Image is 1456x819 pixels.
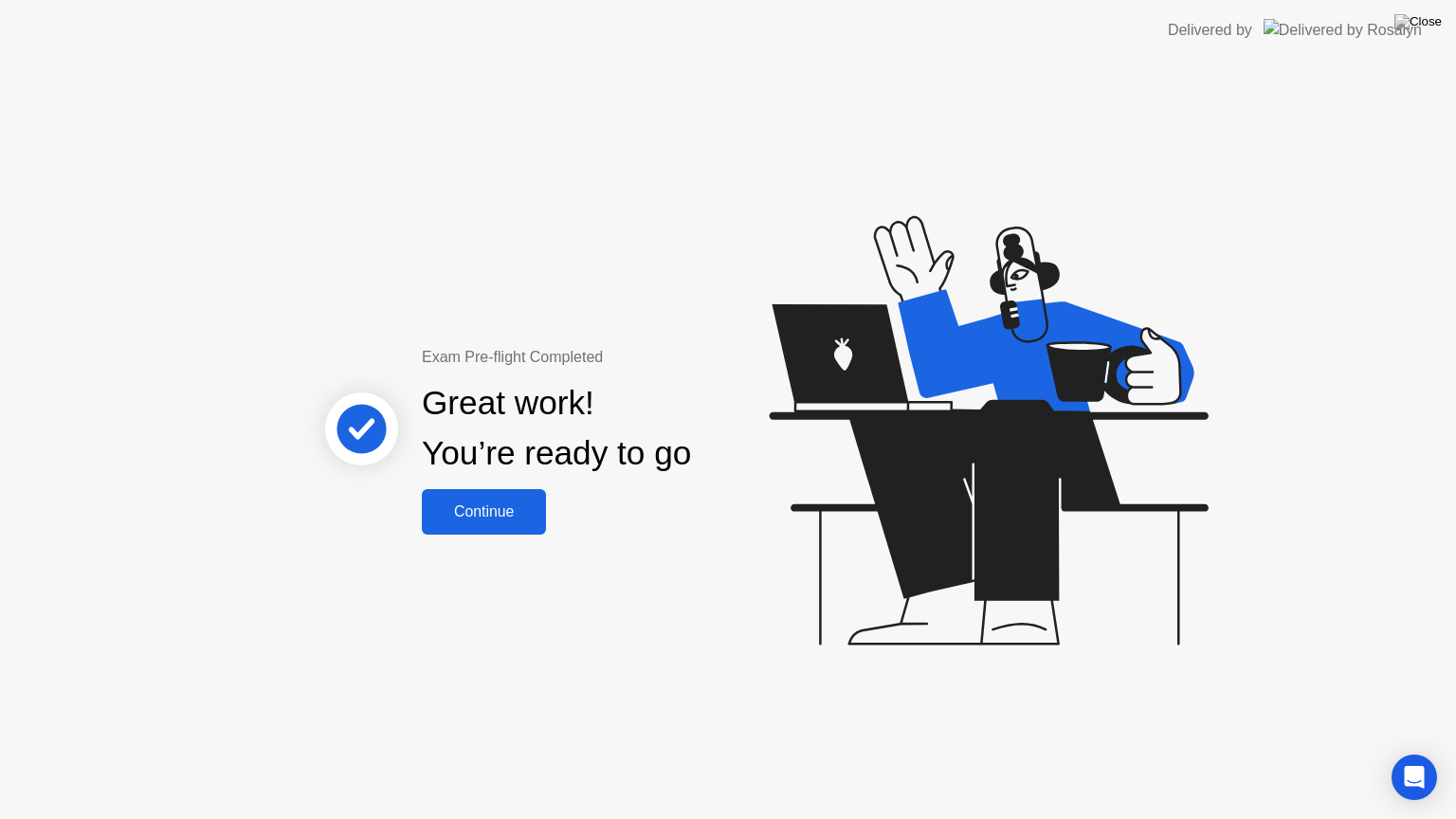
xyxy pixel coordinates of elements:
[428,503,540,520] div: Continue
[1394,14,1442,29] img: Close
[422,378,691,479] div: Great work! You’re ready to go
[1392,755,1437,800] div: Open Intercom Messenger
[1264,19,1422,41] img: Delivered by Rosalyn
[422,489,546,535] button: Continue
[422,346,813,369] div: Exam Pre-flight Completed
[1168,19,1252,42] div: Delivered by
